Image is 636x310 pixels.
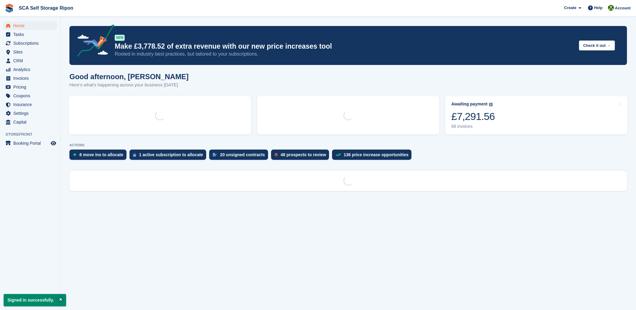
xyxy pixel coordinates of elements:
[3,92,57,100] a: menu
[3,30,57,39] a: menu
[13,57,50,65] span: CRM
[50,140,57,147] a: Preview store
[3,109,57,118] a: menu
[332,150,414,163] a: 136 price increase opportunities
[3,39,57,47] a: menu
[13,48,50,56] span: Sites
[13,39,50,47] span: Subscriptions
[213,153,217,157] img: contract_signature_icon-13c848040528278c33f63329250d36e43548de30e8caae1d1a13099fd9432cc5.svg
[115,42,574,51] p: Make £3,778.52 of extra revenue with our new price increases tool
[445,96,628,134] a: Awaiting payment £7,291.56 68 invoices
[13,100,50,109] span: Insurance
[13,92,50,100] span: Coupons
[3,74,57,82] a: menu
[489,103,493,106] img: icon-info-grey-7440780725fd019a000dd9b08b2336e03edf1995a4989e88bcd33f0948082b44.svg
[72,24,114,59] img: price-adjustments-announcement-icon-8257ccfd72463d97f412b2fc003d46551f7dbcb40ab6d574587a9cd5c0d94...
[271,150,332,163] a: 48 prospects to review
[451,124,495,129] div: 68 invoices
[336,153,340,156] img: price_increase_opportunities-93ffe204e8149a01c8c9dc8f82e8f89637d9d84a8eef4429ea346261dce0b2c0.svg
[281,152,326,157] div: 48 prospects to review
[3,48,57,56] a: menu
[3,139,57,147] a: menu
[13,109,50,118] span: Settings
[451,102,487,107] div: Awaiting payment
[3,83,57,91] a: menu
[564,5,576,11] span: Create
[209,150,271,163] a: 20 unsigned contracts
[13,21,50,30] span: Home
[69,143,627,147] p: ACTIONS
[13,30,50,39] span: Tasks
[69,73,189,81] h1: Good afternoon, [PERSON_NAME]
[13,83,50,91] span: Pricing
[3,118,57,126] a: menu
[133,153,136,157] img: active_subscription_to_allocate_icon-d502201f5373d7db506a760aba3b589e785aa758c864c3986d89f69b8ff3...
[13,139,50,147] span: Booking Portal
[3,57,57,65] a: menu
[69,150,129,163] a: 8 move ins to allocate
[3,21,57,30] a: menu
[13,74,50,82] span: Invoices
[344,152,408,157] div: 136 price increase opportunities
[5,131,60,137] span: Storefront
[139,152,203,157] div: 1 active subscription to allocate
[3,100,57,109] a: menu
[594,5,602,11] span: Help
[275,153,278,157] img: prospect-51fa495bee0391a8d652442698ab0144808aea92771e9ea1ae160a38d050c398.svg
[69,82,189,89] p: Here's what's happening across your business [DATE]
[115,35,125,41] div: NEW
[220,152,265,157] div: 20 unsigned contracts
[13,118,50,126] span: Capital
[73,153,76,157] img: move_ins_to_allocate_icon-fdf77a2bb77ea45bf5b3d319d69a93e2d87916cf1d5bf7949dd705db3b84f3ca.svg
[115,51,574,57] p: Rooted in industry best practices, but tailored to your subscriptions.
[5,4,14,13] img: stora-icon-8386f47178a22dfd0bd8f6a31ec36ba5ce8667c1dd55bd0f319d3a0aa187defe.svg
[4,294,66,306] p: Signed in successfully.
[608,5,614,11] img: Kelly Neesham
[579,40,615,50] button: Check it out →
[3,65,57,74] a: menu
[129,150,209,163] a: 1 active subscription to allocate
[451,110,495,123] div: £7,291.56
[16,3,76,13] a: SCA Self Storage Ripon
[79,152,123,157] div: 8 move ins to allocate
[615,5,631,11] span: Account
[13,65,50,74] span: Analytics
